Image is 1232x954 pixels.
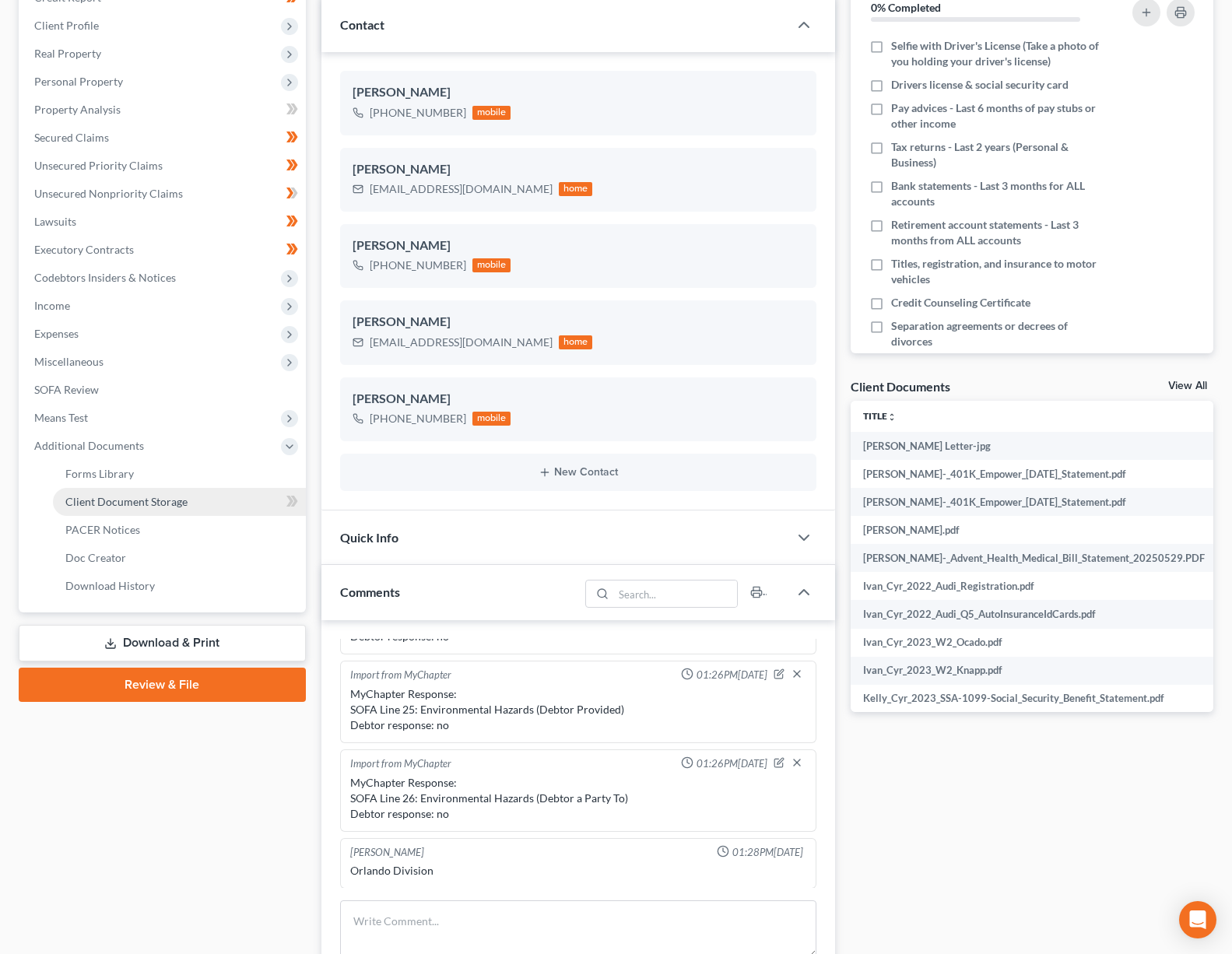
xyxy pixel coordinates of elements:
span: Client Profile [34,19,99,32]
span: Means Test [34,411,88,424]
a: Forms Library [53,460,306,488]
span: Tax returns - Last 2 years (Personal & Business) [891,139,1109,170]
a: View All [1168,381,1207,391]
a: Lawsuits [22,208,306,236]
span: Unsecured Priority Claims [34,159,163,172]
span: Download History [65,579,155,592]
div: [PERSON_NAME] [353,237,804,255]
button: New Contact [353,466,804,479]
span: Selfie with Driver's License (Take a photo of you holding your driver's license) [891,38,1109,69]
div: [PHONE_NUMBER] [370,105,466,121]
span: 01:28PM[DATE] [732,845,803,860]
span: PACER Notices [65,523,140,536]
a: Unsecured Priority Claims [22,152,306,180]
span: Expenses [34,327,79,340]
span: Lawsuits [34,215,76,228]
span: Contact [340,17,384,32]
a: PACER Notices [53,516,306,544]
span: Forms Library [65,467,134,480]
span: Titles, registration, and insurance to motor vehicles [891,256,1109,287]
span: 01:26PM[DATE] [697,756,767,771]
a: Doc Creator [53,544,306,572]
span: Quick Info [340,530,398,545]
div: Import from MyChapter [350,756,451,772]
span: Personal Property [34,75,123,88]
i: unfold_more [887,412,897,422]
div: home [559,182,593,196]
div: MyChapter Response: SOFA Line 25: Environmental Hazards (Debtor Provided) Debtor response: no [350,686,806,733]
span: Separation agreements or decrees of divorces [891,318,1109,349]
a: Client Document Storage [53,488,306,516]
div: Open Intercom Messenger [1179,901,1216,938]
span: 01:26PM[DATE] [697,668,767,682]
span: Bank statements - Last 3 months for ALL accounts [891,178,1109,209]
span: Real Property [34,47,101,60]
span: Doc Creator [65,551,126,564]
div: mobile [472,106,511,120]
div: [EMAIL_ADDRESS][DOMAIN_NAME] [370,181,553,197]
a: Property Analysis [22,96,306,124]
span: Client Document Storage [65,495,188,508]
div: home [559,335,593,349]
span: Additional Documents [34,439,144,452]
a: Titleunfold_more [863,410,897,422]
div: [PHONE_NUMBER] [370,411,466,426]
div: mobile [472,412,511,426]
div: MyChapter Response: SOFA Line 26: Environmental Hazards (Debtor a Party To) Debtor response: no [350,775,806,822]
div: [EMAIL_ADDRESS][DOMAIN_NAME] [370,335,553,350]
span: SOFA Review [34,383,99,396]
span: Pay advices - Last 6 months of pay stubs or other income [891,100,1109,132]
a: Executory Contracts [22,236,306,264]
div: [PERSON_NAME] [353,390,804,409]
div: Client Documents [851,378,950,395]
a: Secured Claims [22,124,306,152]
strong: 0% Completed [871,1,941,14]
span: Codebtors Insiders & Notices [34,271,176,284]
a: Unsecured Nonpriority Claims [22,180,306,208]
span: Executory Contracts [34,243,134,256]
span: Property Analysis [34,103,121,116]
span: Comments [340,584,400,599]
div: [PERSON_NAME] [350,845,424,860]
span: Credit Counseling Certificate [891,295,1030,310]
a: Download History [53,572,306,600]
input: Search... [614,580,738,607]
div: [PHONE_NUMBER] [370,258,466,273]
div: [PERSON_NAME] [353,313,804,331]
span: Retirement account statements - Last 3 months from ALL accounts [891,217,1109,248]
span: Unsecured Nonpriority Claims [34,187,183,200]
span: Miscellaneous [34,355,104,368]
div: mobile [472,258,511,272]
div: [PERSON_NAME] [353,83,804,102]
span: Secured Claims [34,131,109,144]
a: SOFA Review [22,376,306,404]
span: Income [34,299,70,312]
div: Import from MyChapter [350,668,451,683]
div: [PERSON_NAME] [353,160,804,179]
div: Orlando Division [350,863,806,879]
span: Drivers license & social security card [891,77,1069,93]
a: Review & File [19,668,306,702]
a: Download & Print [19,625,306,661]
